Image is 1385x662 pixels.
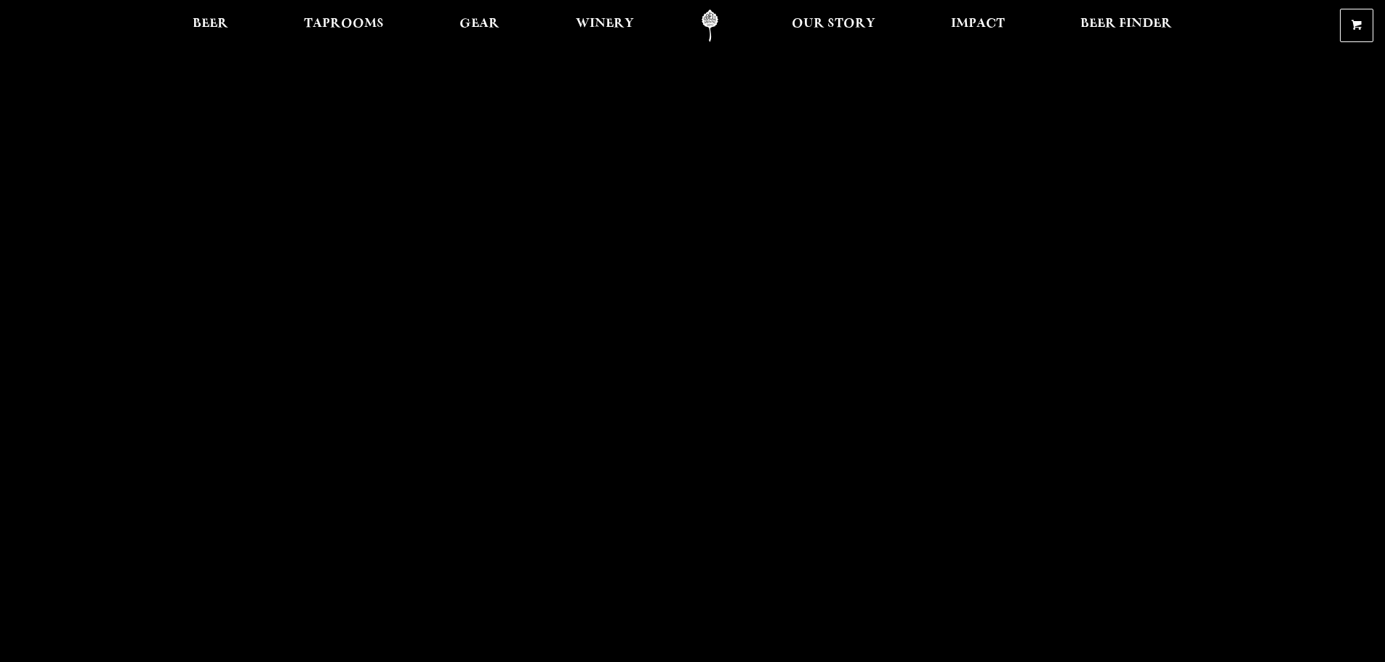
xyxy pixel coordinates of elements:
a: Gear [450,9,509,42]
span: Winery [576,18,634,30]
a: Our Story [782,9,885,42]
span: Our Story [792,18,875,30]
span: Impact [951,18,1005,30]
a: Impact [942,9,1014,42]
a: Winery [566,9,643,42]
a: Beer Finder [1071,9,1181,42]
a: Taprooms [294,9,393,42]
span: Beer Finder [1080,18,1172,30]
span: Taprooms [304,18,384,30]
a: Odell Home [683,9,737,42]
span: Beer [193,18,228,30]
span: Gear [459,18,499,30]
a: Beer [183,9,238,42]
